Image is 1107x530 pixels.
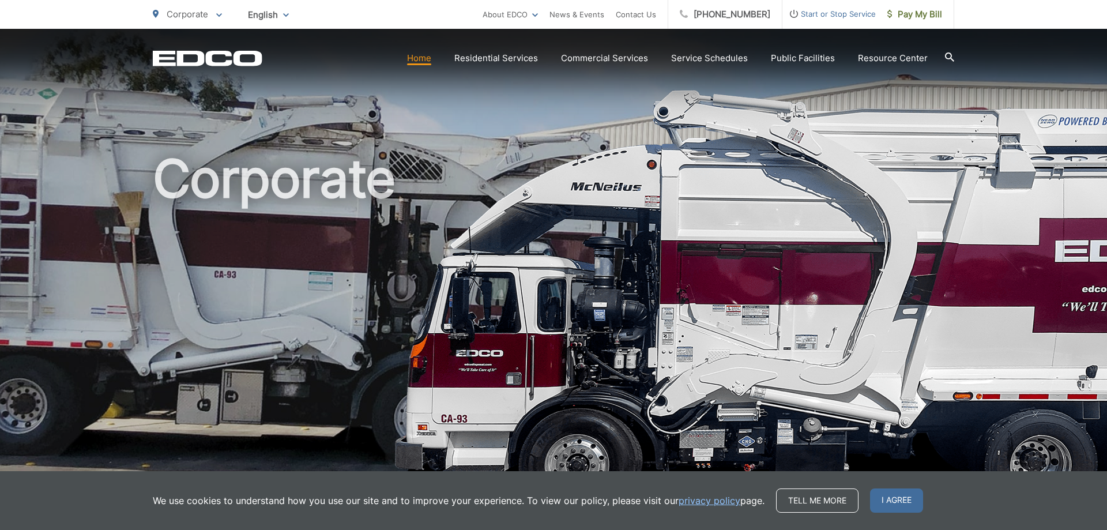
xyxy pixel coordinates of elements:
[616,7,656,21] a: Contact Us
[167,9,208,20] span: Corporate
[153,150,954,515] h1: Corporate
[407,51,431,65] a: Home
[771,51,835,65] a: Public Facilities
[679,494,740,508] a: privacy policy
[239,5,298,25] span: English
[454,51,538,65] a: Residential Services
[870,488,923,513] span: I agree
[671,51,748,65] a: Service Schedules
[858,51,928,65] a: Resource Center
[153,50,262,66] a: EDCD logo. Return to the homepage.
[549,7,604,21] a: News & Events
[887,7,942,21] span: Pay My Bill
[561,51,648,65] a: Commercial Services
[153,494,765,508] p: We use cookies to understand how you use our site and to improve your experience. To view our pol...
[776,488,859,513] a: Tell me more
[483,7,538,21] a: About EDCO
